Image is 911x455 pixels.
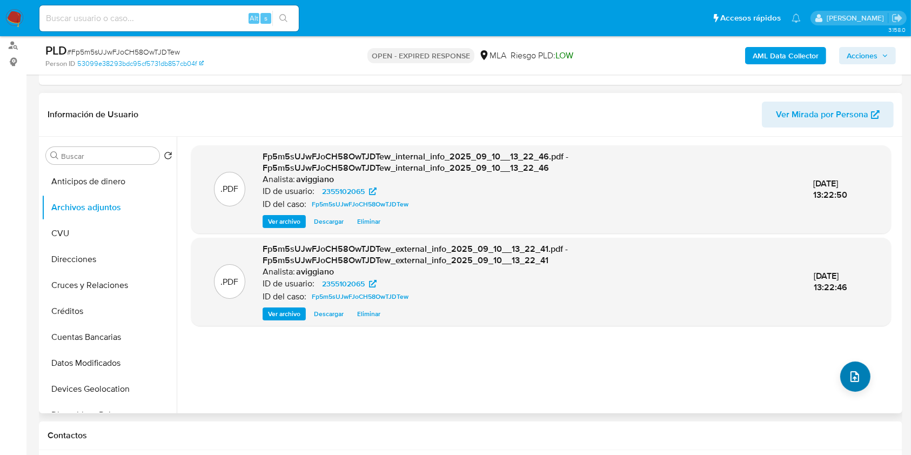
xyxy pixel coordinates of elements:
button: Ver Mirada por Persona [762,102,894,128]
button: Cruces y Relaciones [42,272,177,298]
span: Descargar [314,216,344,227]
span: s [264,13,267,23]
input: Buscar [61,151,155,161]
span: 2355102065 [322,185,365,198]
p: Analista: [263,266,295,277]
input: Buscar usuario o caso... [39,11,299,25]
p: ID de usuario: [263,278,314,289]
p: ID de usuario: [263,186,314,197]
span: # Fp5m5sUJwFJoCH58OwTJDTew [67,46,180,57]
button: Dispositivos Point [42,402,177,428]
button: Buscar [50,151,59,160]
button: Eliminar [352,215,386,228]
span: Accesos rápidos [720,12,781,24]
b: AML Data Collector [753,47,819,64]
span: 3.158.0 [888,25,906,34]
p: .PDF [220,183,238,195]
button: Créditos [42,298,177,324]
a: Salir [892,12,903,24]
span: LOW [555,49,573,62]
p: ID del caso: [263,199,306,210]
p: .PDF [220,276,238,288]
button: CVU [42,220,177,246]
button: upload-file [840,362,870,392]
a: 2355102065 [316,185,383,198]
p: agustina.viggiano@mercadolibre.com [827,13,888,23]
span: Fp5m5sUJwFJoCH58OwTJDTew [312,198,408,211]
span: Acciones [847,47,877,64]
p: OPEN - EXPIRED RESPONSE [367,48,474,63]
b: PLD [45,42,67,59]
span: Eliminar [357,216,380,227]
button: Acciones [839,47,896,64]
span: Ver archivo [268,216,300,227]
button: search-icon [272,11,294,26]
button: Datos Modificados [42,350,177,376]
a: Notificaciones [792,14,801,23]
span: [DATE] 13:22:50 [814,177,848,202]
span: Fp5m5sUJwFJoCH58OwTJDTew_external_info_2025_09_10__13_22_41.pdf - Fp5m5sUJwFJoCH58OwTJDTew_extern... [263,243,568,267]
button: Direcciones [42,246,177,272]
h1: Contactos [48,430,894,441]
p: Analista: [263,174,295,185]
span: Fp5m5sUJwFJoCH58OwTJDTew_internal_info_2025_09_10__13_22_46.pdf - Fp5m5sUJwFJoCH58OwTJDTew_intern... [263,150,568,175]
button: Devices Geolocation [42,376,177,402]
button: AML Data Collector [745,47,826,64]
button: Descargar [309,307,349,320]
button: Anticipos de dinero [42,169,177,195]
span: Eliminar [357,309,380,319]
b: Person ID [45,59,75,69]
span: Fp5m5sUJwFJoCH58OwTJDTew [312,290,408,303]
span: Ver Mirada por Persona [776,102,868,128]
button: Archivos adjuntos [42,195,177,220]
div: MLA [479,50,506,62]
button: Eliminar [352,307,386,320]
button: Ver archivo [263,215,306,228]
span: [DATE] 13:22:46 [814,270,847,294]
span: 2355102065 [322,277,365,290]
h6: aviggiano [296,174,334,185]
h1: Información de Usuario [48,109,138,120]
button: Cuentas Bancarias [42,324,177,350]
a: 2355102065 [316,277,383,290]
span: Riesgo PLD: [511,50,573,62]
a: Fp5m5sUJwFJoCH58OwTJDTew [307,198,413,211]
a: 53099e38293bdc95cf5731db857cb04f [77,59,204,69]
button: Descargar [309,215,349,228]
span: Alt [250,13,258,23]
h6: aviggiano [296,266,334,277]
span: Ver archivo [268,309,300,319]
p: ID del caso: [263,291,306,302]
button: Volver al orden por defecto [164,151,172,163]
span: Descargar [314,309,344,319]
button: Ver archivo [263,307,306,320]
a: Fp5m5sUJwFJoCH58OwTJDTew [307,290,413,303]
